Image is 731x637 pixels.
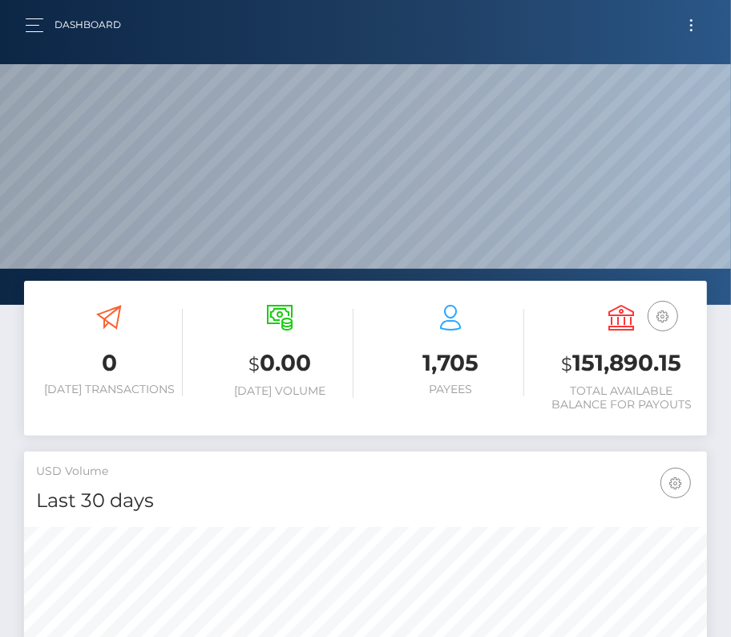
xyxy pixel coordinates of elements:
h5: USD Volume [36,464,695,480]
h6: [DATE] Transactions [36,383,183,396]
small: $ [249,353,260,375]
a: Dashboard [55,8,121,42]
h6: Payees [378,383,524,396]
h6: Total Available Balance for Payouts [548,384,695,412]
h3: 0 [36,347,183,379]
h4: Last 30 days [36,487,695,515]
h3: 1,705 [378,347,524,379]
h6: [DATE] Volume [207,384,353,398]
button: Toggle navigation [676,14,706,36]
h3: 0.00 [207,347,353,380]
h3: 151,890.15 [548,347,695,380]
small: $ [562,353,573,375]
